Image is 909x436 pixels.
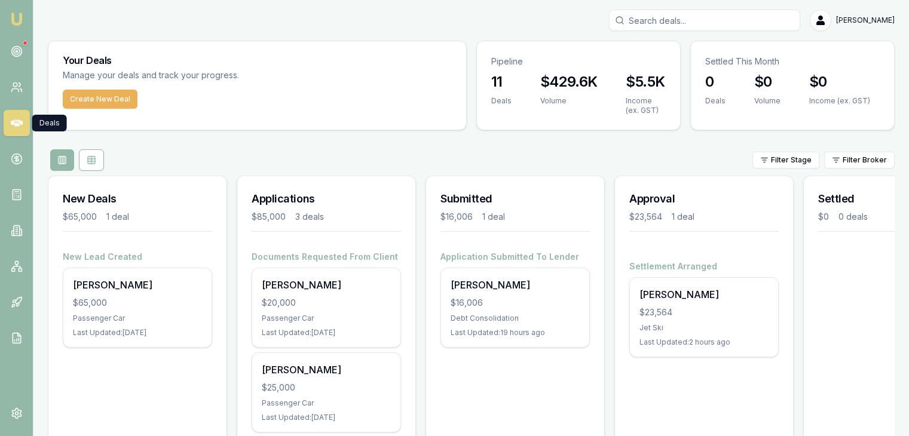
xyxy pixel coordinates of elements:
[639,337,769,347] div: Last Updated: 2 hours ago
[262,314,391,323] div: Passenger Car
[451,297,580,309] div: $16,006
[440,191,590,207] h3: Submitted
[262,297,391,309] div: $20,000
[639,306,769,318] div: $23,564
[262,328,391,337] div: Last Updated: [DATE]
[440,251,590,263] h4: Application Submitted To Lender
[639,287,769,302] div: [PERSON_NAME]
[540,96,598,106] div: Volume
[73,328,202,337] div: Last Updated: [DATE]
[63,56,452,65] h3: Your Deals
[771,155,812,165] span: Filter Stage
[252,251,401,263] h4: Documents Requested From Client
[626,72,665,91] h3: $5.5K
[262,382,391,394] div: $25,000
[63,191,212,207] h3: New Deals
[262,413,391,422] div: Last Updated: [DATE]
[639,323,769,333] div: Jet Ski
[629,211,662,223] div: $23,564
[705,96,726,106] div: Deals
[451,314,580,323] div: Debt Consolidation
[10,12,24,26] img: emu-icon-u.png
[629,191,779,207] h3: Approval
[63,69,369,82] p: Manage your deals and track your progress.
[295,211,324,223] div: 3 deals
[262,398,391,408] div: Passenger Car
[63,211,97,223] div: $65,000
[809,72,870,91] h3: $0
[106,211,129,223] div: 1 deal
[752,152,819,168] button: Filter Stage
[626,96,665,115] div: Income (ex. GST)
[451,278,580,292] div: [PERSON_NAME]
[836,16,895,25] span: [PERSON_NAME]
[32,115,67,131] div: Deals
[629,260,779,272] h4: Settlement Arranged
[540,72,598,91] h3: $429.6K
[672,211,694,223] div: 1 deal
[491,56,666,67] p: Pipeline
[824,152,895,168] button: Filter Broker
[252,211,286,223] div: $85,000
[491,96,512,106] div: Deals
[252,191,401,207] h3: Applications
[491,72,512,91] h3: 11
[809,96,870,106] div: Income (ex. GST)
[73,297,202,309] div: $65,000
[73,314,202,323] div: Passenger Car
[482,211,505,223] div: 1 deal
[63,251,212,263] h4: New Lead Created
[705,56,880,67] p: Settled This Month
[843,155,887,165] span: Filter Broker
[705,72,726,91] h3: 0
[754,96,781,106] div: Volume
[754,72,781,91] h3: $0
[838,211,868,223] div: 0 deals
[440,211,473,223] div: $16,006
[73,278,202,292] div: [PERSON_NAME]
[451,328,580,337] div: Last Updated: 19 hours ago
[609,10,800,31] input: Search deals
[818,211,829,223] div: $0
[262,278,391,292] div: [PERSON_NAME]
[262,363,391,377] div: [PERSON_NAME]
[63,90,137,109] button: Create New Deal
